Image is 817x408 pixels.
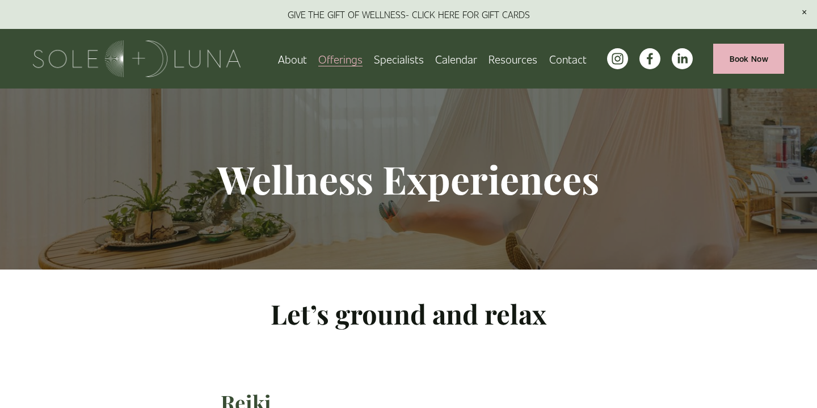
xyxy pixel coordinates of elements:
[127,155,690,203] h1: Wellness Experiences
[221,296,596,331] h2: Let’s ground and relax
[713,44,784,74] a: Book Now
[639,48,660,69] a: facebook-unauth
[318,49,363,69] a: folder dropdown
[549,49,587,69] a: Contact
[607,48,628,69] a: instagram-unauth
[318,50,363,68] span: Offerings
[672,48,693,69] a: LinkedIn
[278,49,307,69] a: About
[435,49,477,69] a: Calendar
[374,49,424,69] a: Specialists
[488,50,537,68] span: Resources
[33,40,241,77] img: Sole + Luna
[488,49,537,69] a: folder dropdown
